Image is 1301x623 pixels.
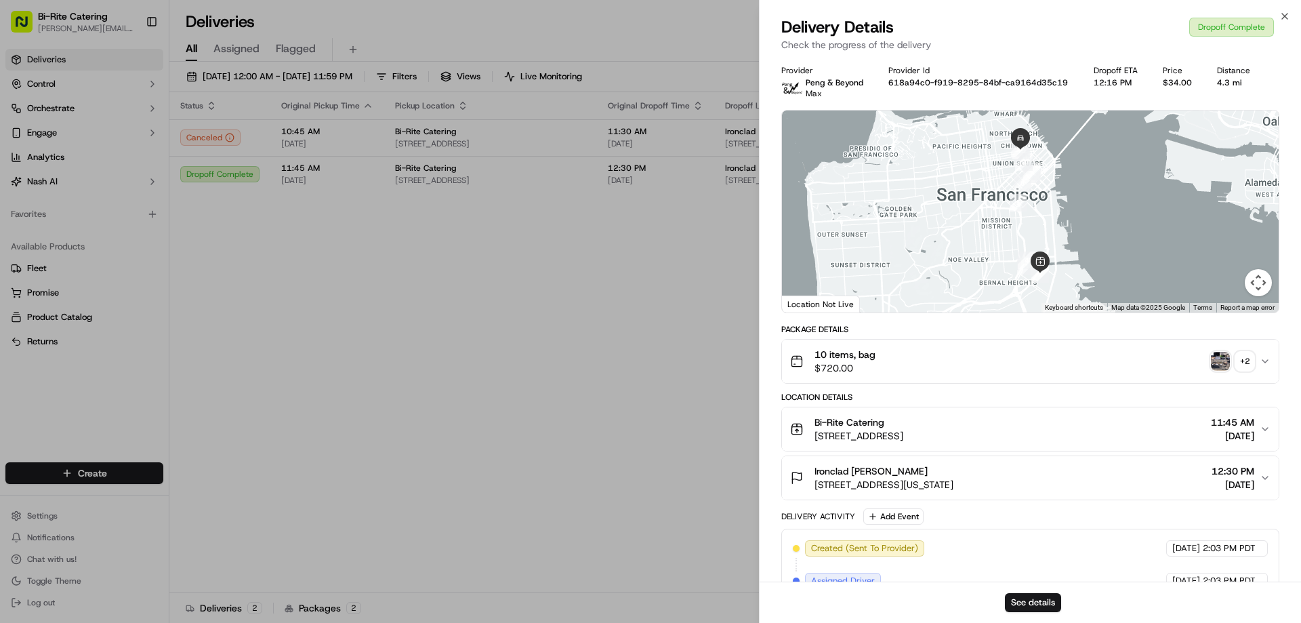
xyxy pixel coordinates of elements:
[35,87,244,102] input: Got a question? Start typing here...
[781,16,894,38] span: Delivery Details
[230,134,247,150] button: Start new chat
[782,456,1279,500] button: Ironclad [PERSON_NAME][STREET_ADDRESS][US_STATE]12:30 PM[DATE]
[1211,416,1254,429] span: 11:45 AM
[1005,593,1061,612] button: See details
[814,478,953,491] span: [STREET_ADDRESS][US_STATE]
[814,429,903,443] span: [STREET_ADDRESS]
[1217,65,1254,76] div: Distance
[1217,77,1254,88] div: 4.3 mi
[135,230,164,240] span: Pylon
[782,340,1279,383] button: 10 items, bag$720.00photo_proof_of_pickup image+2
[109,191,223,216] a: 💻API Documentation
[14,198,24,209] div: 📗
[1163,77,1195,88] div: $34.00
[806,88,822,99] span: Max
[781,65,867,76] div: Provider
[814,464,928,478] span: Ironclad [PERSON_NAME]
[781,511,855,522] div: Delivery Activity
[781,392,1279,403] div: Location Details
[785,295,830,313] img: Google
[1014,174,1031,192] div: 6
[1012,142,1030,159] div: 10
[811,575,875,587] span: Assigned Driver
[1094,77,1141,88] div: 12:16 PM
[115,198,125,209] div: 💻
[1212,464,1254,478] span: 12:30 PM
[128,197,218,210] span: API Documentation
[814,361,875,375] span: $720.00
[14,54,247,76] p: Welcome 👋
[782,407,1279,451] button: Bi-Rite Catering[STREET_ADDRESS]11:45 AM[DATE]
[1203,575,1256,587] span: 2:03 PM PDT
[1031,265,1049,283] div: 2
[1172,542,1200,555] span: [DATE]
[1212,478,1254,491] span: [DATE]
[1094,65,1141,76] div: Dropoff ETA
[14,129,38,154] img: 1736555255976-a54dd68f-1ca7-489b-9aae-adbdc363a1c4
[1045,303,1103,313] button: Keyboard shortcuts
[1220,304,1275,311] a: Report a map error
[1023,165,1040,183] div: 7
[1193,304,1212,311] a: Terms (opens in new tab)
[863,508,924,525] button: Add Event
[1203,542,1256,555] span: 2:03 PM PDT
[1235,352,1254,371] div: + 2
[888,65,1071,76] div: Provider Id
[1245,269,1272,296] button: Map camera controls
[1211,352,1230,371] img: photo_proof_of_pickup image
[1017,258,1035,275] div: 3
[14,14,41,41] img: Nash
[781,324,1279,335] div: Package Details
[785,295,830,313] a: Open this area in Google Maps (opens a new window)
[781,38,1279,52] p: Check the progress of the delivery
[1015,153,1033,171] div: 9
[27,197,104,210] span: Knowledge Base
[1010,194,1027,212] div: 5
[814,348,875,361] span: 10 items, bag
[46,129,222,143] div: Start new chat
[1172,575,1200,587] span: [DATE]
[811,542,918,555] span: Created (Sent To Provider)
[782,296,860,313] div: Location Not Live
[1211,352,1254,371] button: photo_proof_of_pickup image+2
[8,191,109,216] a: 📗Knowledge Base
[1211,429,1254,443] span: [DATE]
[806,77,863,88] p: Peng & Beyond
[814,416,884,429] span: Bi-Rite Catering
[781,77,803,99] img: profile_peng_cartwheel.jpg
[888,77,1068,88] button: 618a94c0-f919-8295-84bf-ca9164d35c19
[46,143,171,154] div: We're available if you need us!
[1163,65,1195,76] div: Price
[1018,252,1035,269] div: 4
[1111,304,1185,311] span: Map data ©2025 Google
[96,229,164,240] a: Powered byPylon
[1023,163,1041,180] div: 8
